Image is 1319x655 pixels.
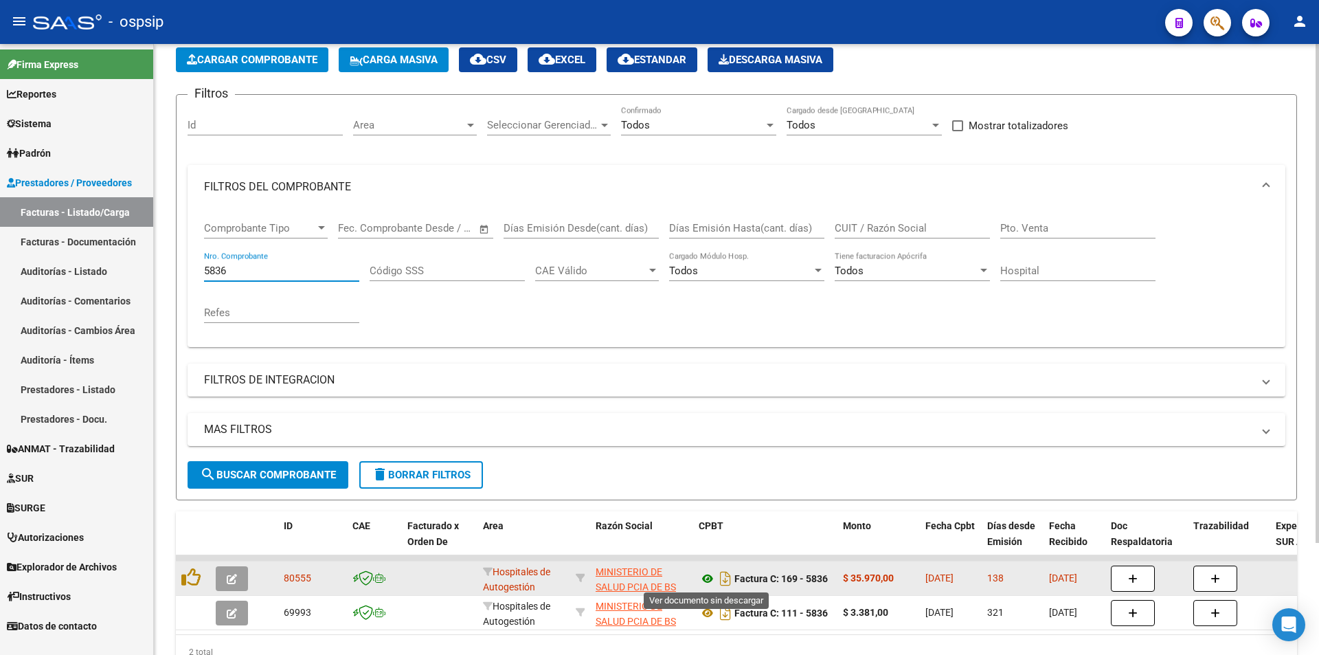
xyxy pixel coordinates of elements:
datatable-header-cell: CPBT [693,511,837,572]
span: Descarga Masiva [719,54,822,66]
span: - ospsip [109,7,164,37]
span: Reportes [7,87,56,102]
span: Padrón [7,146,51,161]
strong: $ 35.970,00 [843,573,894,584]
i: Descargar documento [717,568,734,590]
datatable-header-cell: ID [278,511,347,572]
button: EXCEL [528,47,596,72]
button: Cargar Comprobante [176,47,328,72]
button: CSV [459,47,517,72]
span: CAE [352,520,370,531]
div: 30626983398 [596,599,688,628]
datatable-header-cell: Días desde Emisión [982,511,1044,572]
span: Prestadores / Proveedores [7,175,132,190]
span: SURGE [7,500,45,515]
span: SUR [7,471,34,486]
mat-icon: search [200,466,216,482]
span: Monto [843,520,871,531]
span: Explorador de Archivos [7,559,117,575]
strong: Factura C: 111 - 5836 [734,608,828,619]
mat-icon: person [1292,13,1308,30]
span: CSV [470,54,506,66]
span: Hospitales de Autogestión [483,566,550,593]
span: Firma Express [7,57,78,72]
span: [DATE] [925,607,954,618]
span: Area [483,520,504,531]
span: Estandar [618,54,686,66]
span: CPBT [699,520,723,531]
span: Fecha Cpbt [925,520,975,531]
strong: $ 3.381,00 [843,607,888,618]
span: Datos de contacto [7,619,97,634]
mat-icon: delete [372,466,388,482]
span: 80555 [284,573,311,584]
mat-icon: cloud_download [618,51,634,67]
span: ANMAT - Trazabilidad [7,441,115,456]
span: Facturado x Orden De [407,520,459,547]
mat-icon: cloud_download [470,51,486,67]
button: Buscar Comprobante [188,461,348,489]
span: 321 [987,607,1004,618]
div: FILTROS DEL COMPROBANTE [188,209,1285,347]
span: Instructivos [7,589,71,604]
datatable-header-cell: Area [477,511,570,572]
div: Open Intercom Messenger [1272,608,1305,641]
span: Razón Social [596,520,653,531]
span: Autorizaciones [7,530,84,545]
span: Todos [621,119,650,131]
span: [DATE] [925,573,954,584]
datatable-header-cell: Monto [837,511,920,572]
datatable-header-cell: Trazabilidad [1188,511,1270,572]
span: Cargar Comprobante [187,54,317,66]
span: Area [353,119,464,131]
span: 69993 [284,607,311,618]
span: MINISTERIO DE SALUD PCIA DE BS AS [596,601,676,643]
datatable-header-cell: Fecha Recibido [1044,511,1105,572]
span: Hospitales de Autogestión [483,601,550,628]
i: Descargar documento [717,602,734,624]
span: [DATE] [1049,607,1077,618]
datatable-header-cell: Razón Social [590,511,693,572]
span: Doc Respaldatoria [1111,520,1173,547]
span: Todos [787,119,815,131]
datatable-header-cell: Doc Respaldatoria [1105,511,1188,572]
span: Fecha Recibido [1049,520,1087,547]
mat-expansion-panel-header: MAS FILTROS [188,413,1285,446]
span: 138 [987,573,1004,584]
span: Trazabilidad [1193,520,1249,531]
strong: Factura C: 169 - 5836 [734,573,828,584]
span: [DATE] [1049,573,1077,584]
span: Borrar Filtros [372,469,471,481]
button: Borrar Filtros [359,461,483,489]
datatable-header-cell: CAE [347,511,402,572]
span: Todos [835,265,864,277]
span: CAE Válido [535,265,646,277]
mat-icon: menu [11,13,27,30]
span: Seleccionar Gerenciador [487,119,598,131]
mat-panel-title: FILTROS DE INTEGRACION [204,373,1252,388]
mat-panel-title: FILTROS DEL COMPROBANTE [204,179,1252,195]
span: Comprobante Tipo [204,222,315,234]
div: 30626983398 [596,564,688,593]
button: Descarga Masiva [708,47,833,72]
button: Open calendar [477,221,493,237]
mat-panel-title: MAS FILTROS [204,422,1252,437]
span: ID [284,520,293,531]
input: End date [395,222,462,234]
span: Carga Masiva [350,54,438,66]
mat-expansion-panel-header: FILTROS DE INTEGRACION [188,364,1285,397]
span: MINISTERIO DE SALUD PCIA DE BS AS [596,566,676,609]
span: Sistema [7,116,52,131]
datatable-header-cell: Facturado x Orden De [402,511,477,572]
input: Start date [338,222,383,234]
button: Carga Masiva [339,47,449,72]
datatable-header-cell: Fecha Cpbt [920,511,982,572]
span: Todos [669,265,698,277]
button: Estandar [607,47,697,72]
span: Días desde Emisión [987,520,1035,547]
span: EXCEL [539,54,585,66]
mat-expansion-panel-header: FILTROS DEL COMPROBANTE [188,165,1285,209]
app-download-masive: Descarga masiva de comprobantes (adjuntos) [708,47,833,72]
span: Mostrar totalizadores [969,118,1068,134]
mat-icon: cloud_download [539,51,555,67]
